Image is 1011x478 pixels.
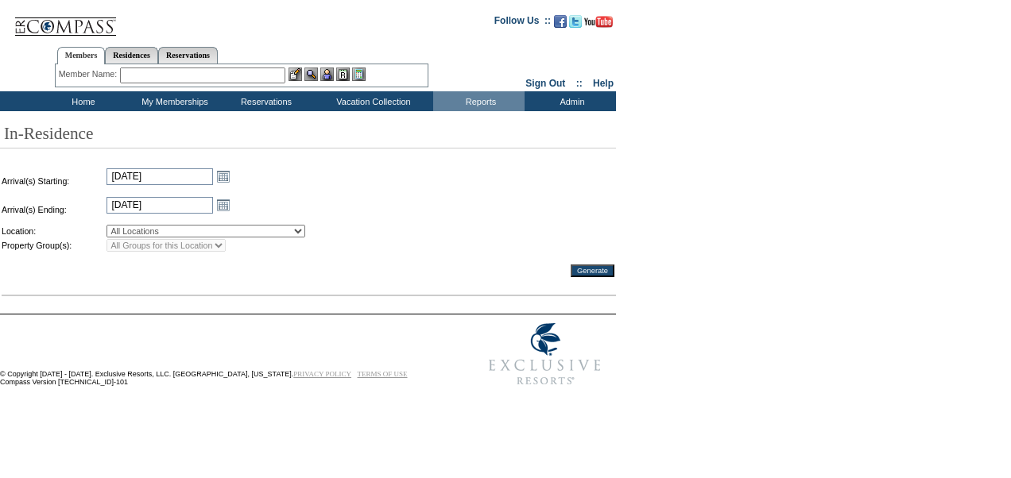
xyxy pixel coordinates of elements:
[2,239,105,252] td: Property Group(s):
[584,16,613,28] img: Subscribe to our YouTube Channel
[219,91,310,111] td: Reservations
[2,168,105,195] td: Arrival(s) Starting:
[158,47,218,64] a: Reservations
[215,196,232,214] a: Open the calendar popup.
[57,47,106,64] a: Members
[576,78,583,89] span: ::
[304,67,318,81] img: View
[2,225,105,237] td: Location:
[310,91,433,111] td: Vacation Collection
[474,314,616,394] img: Exclusive Resorts
[293,370,351,378] a: PRIVACY POLICY
[569,20,582,29] a: Follow us on Twitter
[554,15,567,28] img: Become our fan on Facebook
[571,264,614,277] input: Generate
[593,78,614,89] a: Help
[494,13,551,33] td: Follow Us ::
[525,91,616,111] td: Admin
[36,91,127,111] td: Home
[127,91,219,111] td: My Memberships
[105,47,158,64] a: Residences
[289,67,302,81] img: b_edit.gif
[215,168,232,185] a: Open the calendar popup.
[525,78,565,89] a: Sign Out
[2,196,105,223] td: Arrival(s) Ending:
[320,67,334,81] img: Impersonate
[14,4,117,37] img: Compass Home
[59,67,120,81] div: Member Name:
[358,370,408,378] a: TERMS OF USE
[554,20,567,29] a: Become our fan on Facebook
[433,91,525,111] td: Reports
[336,67,350,81] img: Reservations
[569,15,582,28] img: Follow us on Twitter
[352,67,366,81] img: b_calculator.gif
[584,20,613,29] a: Subscribe to our YouTube Channel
